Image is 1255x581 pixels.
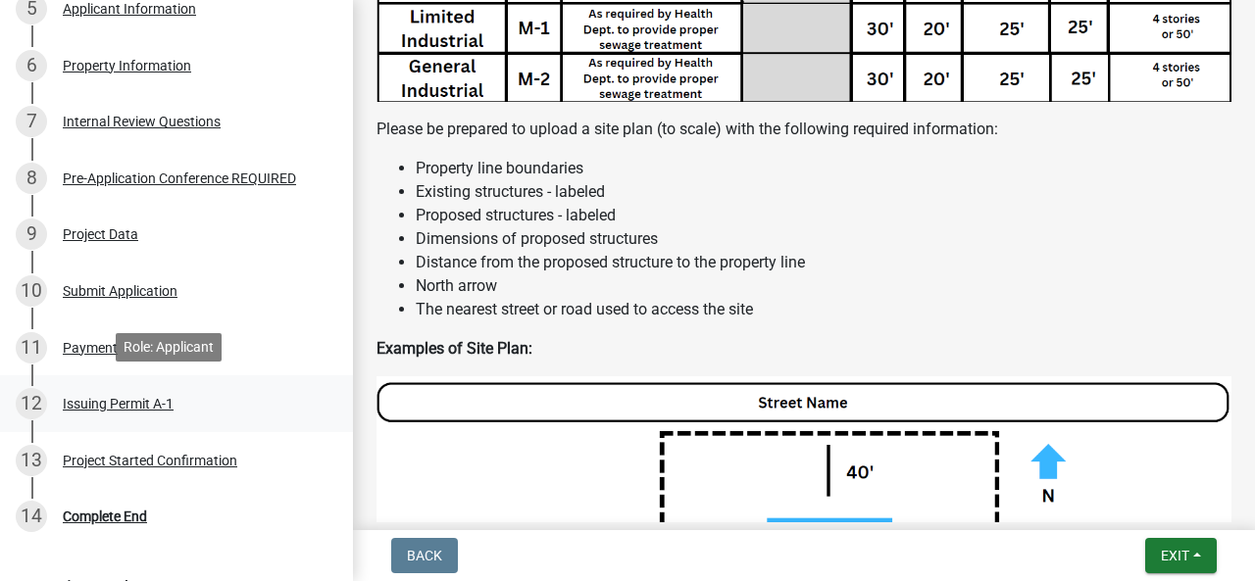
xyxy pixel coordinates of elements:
div: 11 [16,332,47,363]
button: Exit [1145,538,1217,573]
span: Back [407,548,442,563]
li: Proposed structures - labeled [416,204,1231,227]
div: 6 [16,50,47,81]
div: 7 [16,106,47,137]
li: Property line boundaries [416,157,1231,180]
strong: Examples of Site Plan: [376,339,532,358]
span: Exit [1161,548,1189,563]
button: Back [391,538,458,573]
div: 12 [16,388,47,419]
li: The nearest street or road used to access the site [416,298,1231,321]
div: Internal Review Questions [63,115,221,128]
div: Project Started Confirmation [63,454,237,467]
div: Applicant Information [63,2,196,16]
div: Complete End [63,509,147,523]
div: Role: Applicant [116,333,222,362]
div: 10 [16,275,47,307]
div: Payment [63,341,118,355]
li: Dimensions of proposed structures [416,227,1231,251]
li: North arrow [416,274,1231,298]
div: Issuing Permit A-1 [63,397,174,411]
li: Distance from the proposed structure to the property line [416,251,1231,274]
div: 9 [16,218,47,250]
div: 13 [16,445,47,476]
p: Please be prepared to upload a site plan (to scale) with the following required information: [376,118,1231,141]
div: 14 [16,501,47,532]
div: Project Data [63,227,138,241]
div: Pre-Application Conference REQUIRED [63,171,296,185]
div: Submit Application [63,284,177,298]
li: Existing structures - labeled [416,180,1231,204]
div: Property Information [63,59,191,73]
div: 8 [16,163,47,194]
